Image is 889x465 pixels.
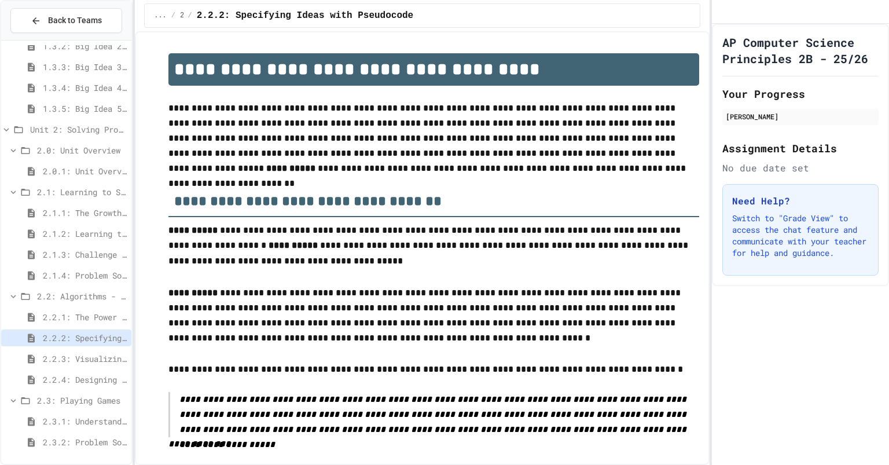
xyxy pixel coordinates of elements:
[180,11,183,20] span: 2.2: Algorithms - from Pseudocode to Flowcharts
[43,332,127,344] span: 2.2.2: Specifying Ideas with Pseudocode
[43,228,127,240] span: 2.1.2: Learning to Solve Hard Problems
[10,8,122,33] button: Back to Teams
[30,123,127,136] span: Unit 2: Solving Problems in Computer Science
[43,415,127,427] span: 2.3.1: Understanding Games with Flowcharts
[154,11,167,20] span: ...
[726,111,875,122] div: [PERSON_NAME]
[722,161,879,175] div: No due date set
[43,269,127,281] span: 2.1.4: Problem Solving Practice
[37,144,127,156] span: 2.0: Unit Overview
[43,82,127,94] span: 1.3.4: Big Idea 4 - Computing Systems and Networks
[732,194,869,208] h3: Need Help?
[43,353,127,365] span: 2.2.3: Visualizing Logic with Flowcharts
[37,290,127,302] span: 2.2: Algorithms - from Pseudocode to Flowcharts
[43,102,127,115] span: 1.3.5: Big Idea 5 - Impact of Computing
[37,394,127,407] span: 2.3: Playing Games
[43,61,127,73] span: 1.3.3: Big Idea 3 - Algorithms and Programming
[171,11,175,20] span: /
[43,165,127,177] span: 2.0.1: Unit Overview
[48,14,102,27] span: Back to Teams
[732,213,869,259] p: Switch to "Grade View" to access the chat feature and communicate with your teacher for help and ...
[43,374,127,386] span: 2.2.4: Designing Flowcharts
[722,34,879,67] h1: AP Computer Science Principles 2B - 25/26
[43,436,127,448] span: 2.3.2: Problem Solving Reflection
[43,248,127,261] span: 2.1.3: Challenge Problem - The Bridge
[722,140,879,156] h2: Assignment Details
[188,11,192,20] span: /
[43,311,127,323] span: 2.2.1: The Power of Algorithms
[37,186,127,198] span: 2.1: Learning to Solve Hard Problems
[43,207,127,219] span: 2.1.1: The Growth Mindset
[722,86,879,102] h2: Your Progress
[197,9,413,23] span: 2.2.2: Specifying Ideas with Pseudocode
[43,40,127,52] span: 1.3.2: Big Idea 2 - Data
